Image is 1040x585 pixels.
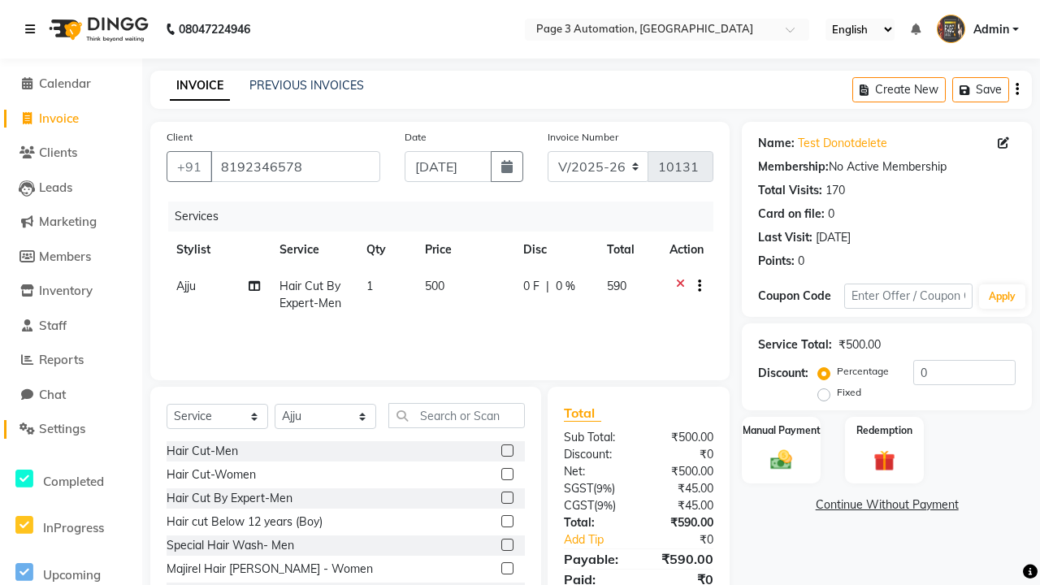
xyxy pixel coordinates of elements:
[425,279,444,293] span: 500
[596,482,612,495] span: 9%
[952,77,1009,102] button: Save
[867,448,901,474] img: _gift.svg
[837,364,889,379] label: Percentage
[639,497,726,514] div: ₹45.00
[39,249,91,264] span: Members
[388,403,525,428] input: Search or Scan
[415,232,514,268] th: Price
[639,514,726,531] div: ₹590.00
[758,253,795,270] div: Points:
[838,336,881,353] div: ₹500.00
[4,282,138,301] a: Inventory
[564,405,601,422] span: Total
[856,423,912,438] label: Redemption
[844,284,973,309] input: Enter Offer / Coupon Code
[639,429,726,446] div: ₹500.00
[758,336,832,353] div: Service Total:
[167,537,294,554] div: Special Hair Wash- Men
[607,279,626,293] span: 590
[758,158,829,175] div: Membership:
[4,248,138,266] a: Members
[639,463,726,480] div: ₹500.00
[758,288,844,305] div: Coupon Code
[513,232,597,268] th: Disc
[167,466,256,483] div: Hair Cut-Women
[548,130,618,145] label: Invoice Number
[837,385,861,400] label: Fixed
[546,278,549,295] span: |
[852,77,946,102] button: Create New
[39,421,85,436] span: Settings
[937,15,965,43] img: Admin
[179,6,250,52] b: 08047224946
[176,279,196,293] span: Ajju
[639,480,726,497] div: ₹45.00
[39,76,91,91] span: Calendar
[552,463,639,480] div: Net:
[552,480,639,497] div: ( )
[4,351,138,370] a: Reports
[597,232,660,268] th: Total
[43,474,104,489] span: Completed
[597,499,613,512] span: 9%
[366,279,373,293] span: 1
[660,232,713,268] th: Action
[653,531,726,548] div: ₹0
[745,496,1029,513] a: Continue Without Payment
[523,278,539,295] span: 0 F
[249,78,364,93] a: PREVIOUS INVOICES
[758,158,1016,175] div: No Active Membership
[270,232,357,268] th: Service
[798,135,887,152] a: Test Donotdelete
[279,279,341,310] span: Hair Cut By Expert-Men
[973,21,1009,38] span: Admin
[167,151,212,182] button: +91
[4,386,138,405] a: Chat
[552,549,639,569] div: Payable:
[758,206,825,223] div: Card on file:
[552,446,639,463] div: Discount:
[39,110,79,126] span: Invoice
[564,498,594,513] span: CGST
[639,446,726,463] div: ₹0
[39,145,77,160] span: Clients
[167,490,292,507] div: Hair Cut By Expert-Men
[4,317,138,336] a: Staff
[743,423,821,438] label: Manual Payment
[758,135,795,152] div: Name:
[210,151,380,182] input: Search by Name/Mobile/Email/Code
[556,278,575,295] span: 0 %
[43,567,101,583] span: Upcoming
[758,229,812,246] div: Last Visit:
[167,232,270,268] th: Stylist
[4,213,138,232] a: Marketing
[639,549,726,569] div: ₹590.00
[552,497,639,514] div: ( )
[39,180,72,195] span: Leads
[4,179,138,197] a: Leads
[758,365,808,382] div: Discount:
[764,448,798,472] img: _cash.svg
[167,443,238,460] div: Hair Cut-Men
[4,110,138,128] a: Invoice
[357,232,415,268] th: Qty
[41,6,153,52] img: logo
[405,130,427,145] label: Date
[816,229,851,246] div: [DATE]
[552,531,653,548] a: Add Tip
[39,283,93,298] span: Inventory
[167,513,323,531] div: Hair cut Below 12 years (Boy)
[4,144,138,162] a: Clients
[979,284,1025,309] button: Apply
[43,520,104,535] span: InProgress
[167,561,373,578] div: Majirel Hair [PERSON_NAME] - Women
[552,429,639,446] div: Sub Total:
[798,253,804,270] div: 0
[4,75,138,93] a: Calendar
[39,352,84,367] span: Reports
[564,481,593,496] span: SGST
[170,71,230,101] a: INVOICE
[39,214,97,229] span: Marketing
[552,514,639,531] div: Total:
[825,182,845,199] div: 170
